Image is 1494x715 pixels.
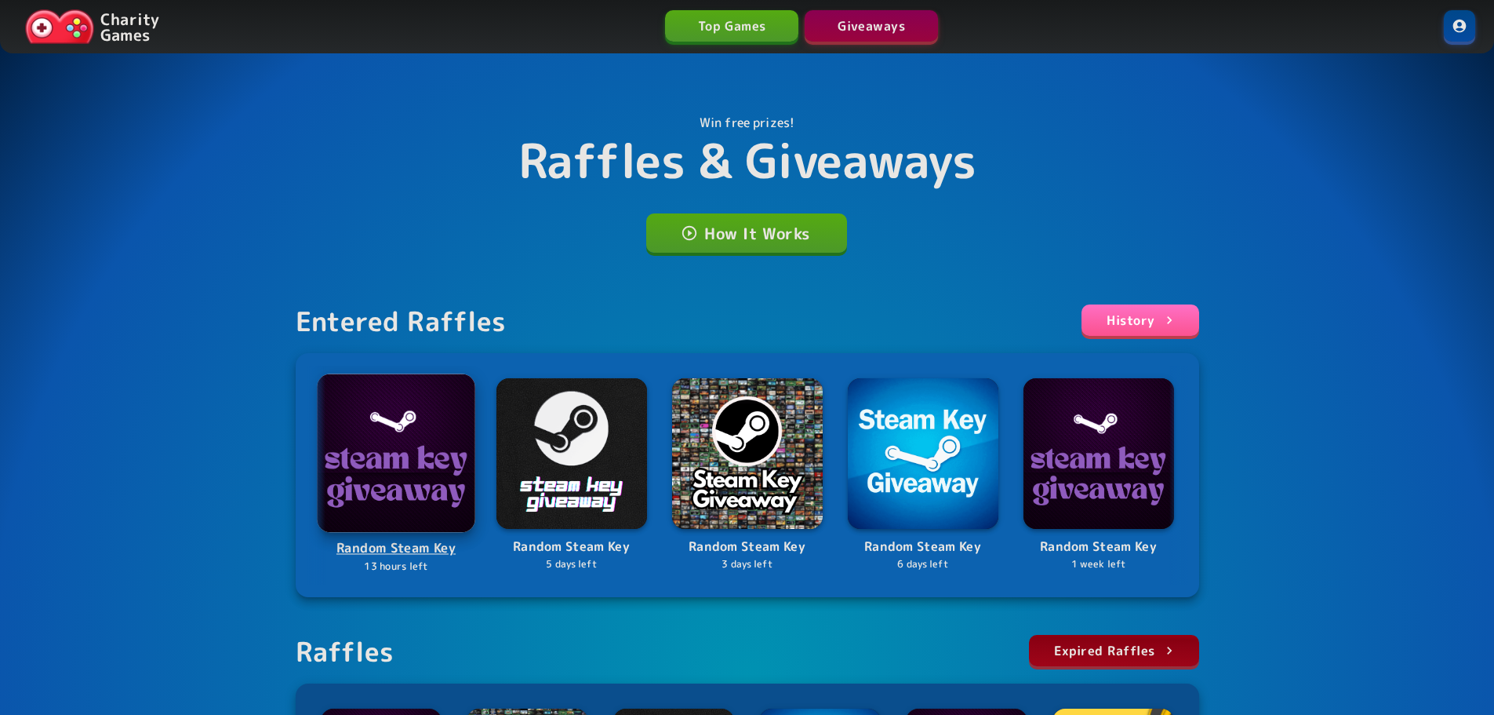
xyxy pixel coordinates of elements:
a: LogoRandom Steam Key13 hours left [318,376,473,575]
p: Random Steam Key [672,537,823,557]
img: Logo [496,378,647,529]
div: Entered Raffles [296,305,507,337]
a: LogoRandom Steam Key3 days left [672,378,823,572]
a: Giveaways [805,10,938,42]
p: Random Steam Key [496,537,647,557]
a: LogoRandom Steam Key1 week left [1023,378,1174,572]
a: LogoRandom Steam Key5 days left [496,378,647,572]
img: Logo [1023,378,1174,529]
img: Logo [848,378,998,529]
p: Random Steam Key [1023,537,1174,557]
a: LogoRandom Steam Key6 days left [848,378,998,572]
a: Expired Raffles [1029,635,1199,666]
a: Top Games [665,10,798,42]
img: Logo [672,378,823,529]
p: Random Steam Key [318,538,473,560]
p: Win free prizes! [700,113,794,132]
a: How It Works [646,213,847,253]
a: Charity Games [19,6,165,47]
a: History [1081,305,1198,336]
p: Charity Games [100,11,159,42]
p: 5 days left [496,557,647,572]
img: Charity.Games [25,9,94,44]
p: Random Steam Key [848,537,998,557]
p: 3 days left [672,557,823,572]
p: 1 week left [1023,557,1174,572]
p: 6 days left [848,557,998,572]
p: 13 hours left [318,560,473,575]
h1: Raffles & Giveaways [518,132,976,188]
div: Raffles [296,635,394,668]
img: Logo [317,374,475,532]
